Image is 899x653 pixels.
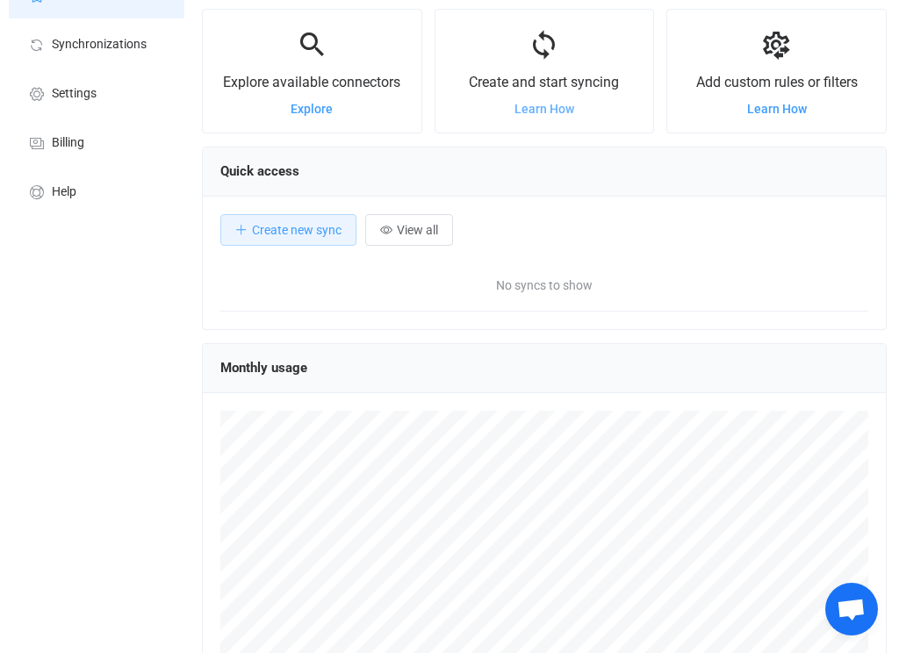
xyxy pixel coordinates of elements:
span: Synchronizations [52,38,147,52]
span: Monthly usage [220,360,307,376]
span: Add custom rules or filters [696,74,858,90]
a: Explore [291,102,333,116]
button: Create new sync [220,214,356,246]
span: View all [397,223,438,237]
a: Synchronizations [9,18,184,68]
a: Settings [9,68,184,117]
span: Billing [52,136,84,150]
button: View all [365,214,453,246]
span: Quick access [220,163,299,179]
div: Open chat [825,583,878,635]
span: Settings [52,87,97,101]
span: Explore available connectors [223,74,400,90]
a: Billing [9,117,184,166]
span: Create new sync [252,223,342,237]
a: Help [9,166,184,215]
span: Help [52,185,76,199]
a: Learn How [514,102,574,116]
span: Create and start syncing [469,74,619,90]
a: Learn How [747,102,807,116]
span: No syncs to show [383,259,707,312]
